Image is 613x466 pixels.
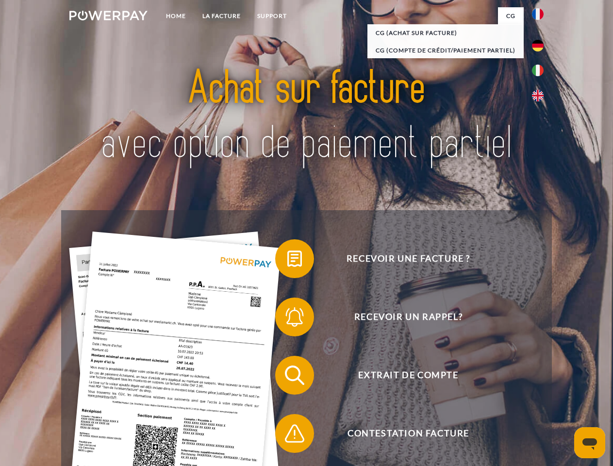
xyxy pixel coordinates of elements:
[367,24,524,42] a: CG (achat sur facture)
[194,7,249,25] a: LA FACTURE
[158,7,194,25] a: Home
[532,8,544,20] img: fr
[275,239,528,278] button: Recevoir une facture ?
[289,356,527,395] span: Extrait de compte
[532,40,544,51] img: de
[532,90,544,101] img: en
[532,65,544,76] img: it
[282,363,307,387] img: qb_search.svg
[289,414,527,453] span: Contestation Facture
[282,421,307,446] img: qb_warning.svg
[289,298,527,336] span: Recevoir un rappel?
[93,47,520,186] img: title-powerpay_fr.svg
[282,305,307,329] img: qb_bell.svg
[367,42,524,59] a: CG (Compte de crédit/paiement partiel)
[275,414,528,453] button: Contestation Facture
[275,356,528,395] button: Extrait de compte
[282,247,307,271] img: qb_bill.svg
[289,239,527,278] span: Recevoir une facture ?
[574,427,605,458] iframe: Bouton de lancement de la fenêtre de messagerie
[249,7,295,25] a: Support
[69,11,148,20] img: logo-powerpay-white.svg
[275,298,528,336] button: Recevoir un rappel?
[498,7,524,25] a: CG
